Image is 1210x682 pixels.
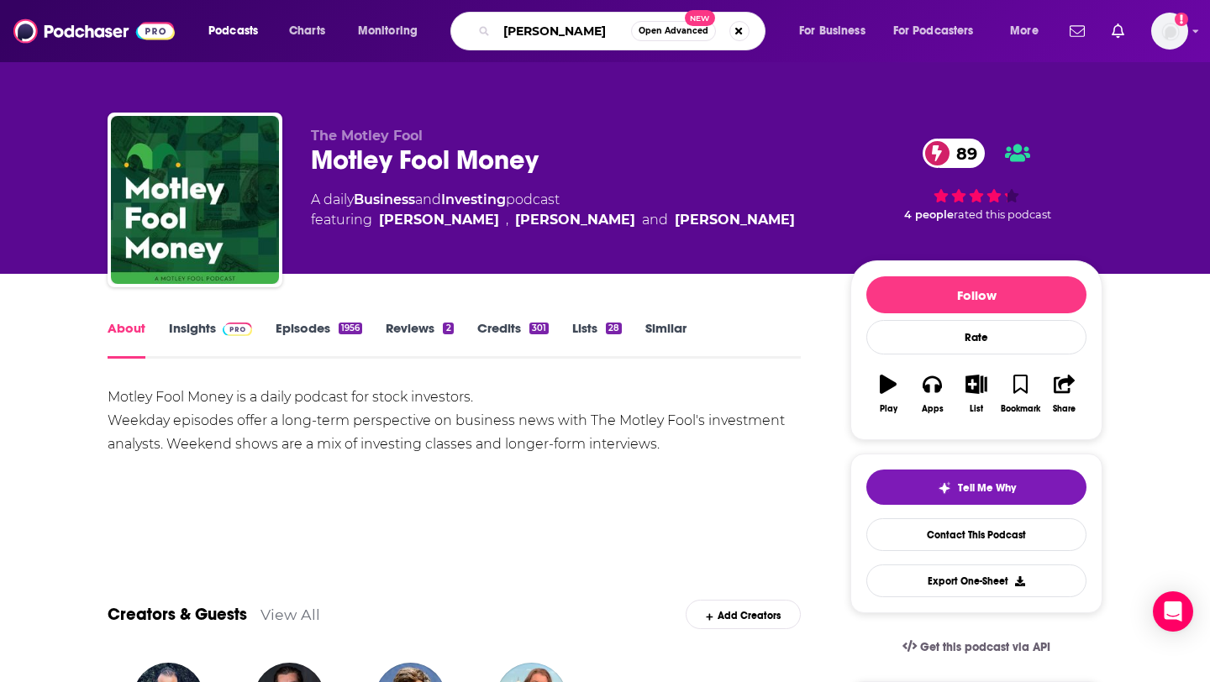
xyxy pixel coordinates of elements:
[208,19,258,43] span: Podcasts
[850,128,1102,232] div: 89 4 peoplerated this podcast
[904,208,954,221] span: 4 people
[169,320,252,359] a: InsightsPodchaser Pro
[311,128,423,144] span: The Motley Fool
[443,323,453,334] div: 2
[893,19,974,43] span: For Podcasters
[866,470,1086,505] button: tell me why sparkleTell Me Why
[970,404,983,414] div: List
[354,191,415,207] a: Business
[276,320,362,359] a: Episodes1956
[606,323,622,334] div: 28
[278,18,335,45] a: Charts
[379,210,499,230] a: Deidre Woollard
[954,208,1051,221] span: rated this podcast
[958,481,1016,495] span: Tell Me Why
[339,323,362,334] div: 1956
[910,364,954,424] button: Apps
[1001,404,1040,414] div: Bookmark
[108,320,145,359] a: About
[529,323,549,334] div: 301
[866,364,910,424] button: Play
[1063,17,1092,45] a: Show notifications dropdown
[260,606,320,623] a: View All
[889,627,1064,668] a: Get this podcast via API
[866,320,1086,354] div: Rate
[631,21,716,41] button: Open AdvancedNew
[938,481,951,495] img: tell me why sparkle
[1151,13,1188,50] span: Logged in as kbastian
[939,139,986,168] span: 89
[415,191,441,207] span: and
[1043,364,1086,424] button: Share
[506,210,508,230] span: ,
[880,404,897,414] div: Play
[998,364,1042,424] button: Bookmark
[197,18,280,45] button: open menu
[386,320,453,359] a: Reviews2
[346,18,439,45] button: open menu
[1010,19,1039,43] span: More
[1105,17,1131,45] a: Show notifications dropdown
[799,19,865,43] span: For Business
[289,19,325,43] span: Charts
[866,276,1086,313] button: Follow
[998,18,1060,45] button: open menu
[675,210,795,230] a: Mary Long
[108,386,801,456] div: Motley Fool Money is a daily podcast for stock investors. Weekday episodes offer a long-term pers...
[572,320,622,359] a: Lists28
[866,564,1086,597] button: Export One-Sheet
[922,404,944,414] div: Apps
[787,18,886,45] button: open menu
[1053,404,1076,414] div: Share
[639,27,708,35] span: Open Advanced
[920,640,1050,654] span: Get this podcast via API
[111,116,279,284] img: Motley Fool Money
[1151,13,1188,50] button: Show profile menu
[311,210,795,230] span: featuring
[686,600,801,629] div: Add Creators
[1153,591,1193,632] div: Open Intercom Messenger
[223,323,252,336] img: Podchaser Pro
[645,320,687,359] a: Similar
[466,12,781,50] div: Search podcasts, credits, & more...
[515,210,635,230] a: Ricky Mulvey
[477,320,549,359] a: Credits301
[882,18,998,45] button: open menu
[685,10,715,26] span: New
[13,15,175,47] img: Podchaser - Follow, Share and Rate Podcasts
[311,190,795,230] div: A daily podcast
[1151,13,1188,50] img: User Profile
[955,364,998,424] button: List
[441,191,506,207] a: Investing
[1175,13,1188,26] svg: Add a profile image
[358,19,418,43] span: Monitoring
[497,18,631,45] input: Search podcasts, credits, & more...
[108,604,247,625] a: Creators & Guests
[866,518,1086,551] a: Contact This Podcast
[923,139,986,168] a: 89
[642,210,668,230] span: and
